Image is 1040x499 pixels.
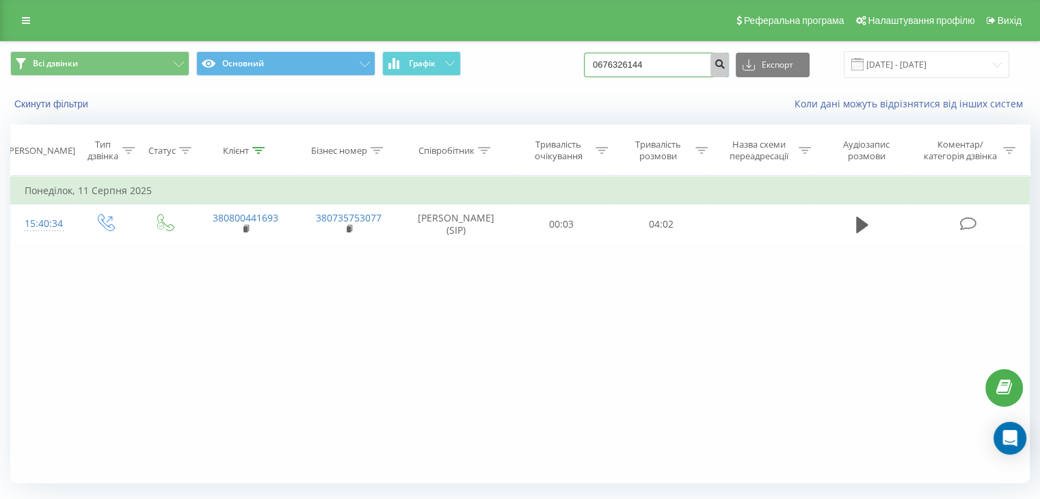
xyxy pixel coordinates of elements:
div: Open Intercom Messenger [994,422,1026,455]
span: Реферальна програма [744,15,844,26]
div: Клієнт [223,145,249,157]
span: Всі дзвінки [33,58,78,69]
div: Статус [148,145,176,157]
div: Коментар/категорія дзвінка [920,139,1000,162]
div: Тривалість очікування [524,139,593,162]
div: Співробітник [418,145,475,157]
button: Основний [196,51,375,76]
a: 380735753077 [316,211,382,224]
div: Тип дзвінка [86,139,118,162]
td: [PERSON_NAME] (SIP) [401,204,512,244]
div: 15:40:34 [25,211,61,237]
span: Графік [409,59,436,68]
div: [PERSON_NAME] [6,145,75,157]
span: Вихід [998,15,1022,26]
button: Всі дзвінки [10,51,189,76]
div: Бізнес номер [311,145,367,157]
div: Назва схеми переадресації [723,139,795,162]
input: Пошук за номером [584,53,729,77]
td: 04:02 [611,204,710,244]
a: 380800441693 [213,211,278,224]
td: 00:03 [512,204,611,244]
button: Графік [382,51,461,76]
td: Понеділок, 11 Серпня 2025 [11,177,1030,204]
button: Скинути фільтри [10,98,95,110]
div: Аудіозапис розмови [827,139,907,162]
a: Коли дані можуть відрізнятися вiд інших систем [795,97,1030,110]
button: Експорт [736,53,810,77]
div: Тривалість розмови [624,139,692,162]
span: Налаштування профілю [868,15,974,26]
